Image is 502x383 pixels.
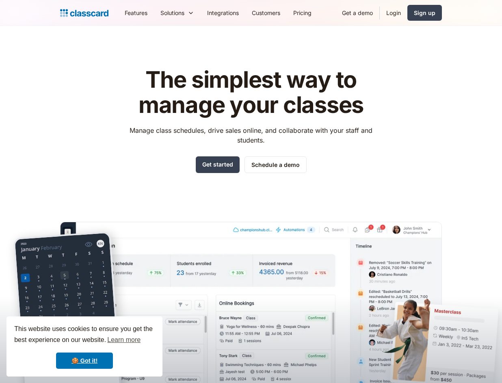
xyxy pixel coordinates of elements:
[60,7,108,19] a: Logo
[14,324,155,346] span: This website uses cookies to ensure you get the best experience on our website.
[122,126,380,145] p: Manage class schedules, drive sales online, and collaborate with your staff and students.
[106,334,142,346] a: learn more about cookies
[407,5,442,21] a: Sign up
[196,156,240,173] a: Get started
[201,4,245,22] a: Integrations
[245,156,307,173] a: Schedule a demo
[335,4,379,22] a: Get a demo
[122,67,380,117] h1: The simplest way to manage your classes
[380,4,407,22] a: Login
[287,4,318,22] a: Pricing
[118,4,154,22] a: Features
[154,4,201,22] div: Solutions
[414,9,435,17] div: Sign up
[245,4,287,22] a: Customers
[160,9,184,17] div: Solutions
[6,316,162,377] div: cookieconsent
[56,353,113,369] a: dismiss cookie message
